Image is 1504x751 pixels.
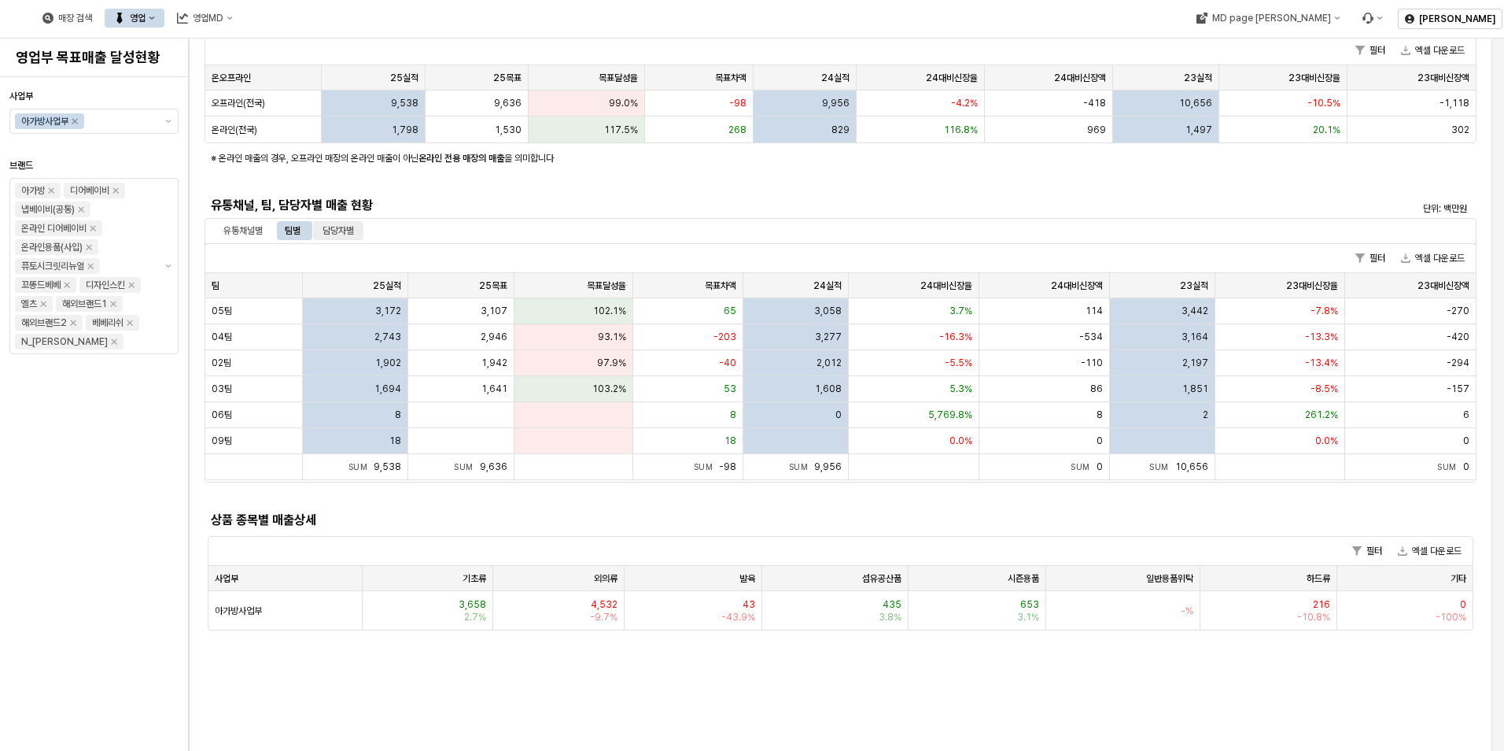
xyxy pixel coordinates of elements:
[739,572,755,585] span: 발육
[713,331,736,343] span: -203
[1398,9,1502,29] button: [PERSON_NAME]
[939,331,972,343] span: -16.3%
[1313,124,1340,136] span: 20.1%
[33,9,101,28] button: 매장 검색
[821,72,850,84] span: 24실적
[1310,305,1338,317] span: -7.8%
[590,611,617,623] span: -9.7%
[1054,72,1106,84] span: 24대비신장액
[597,357,626,369] span: 97.9%
[1090,383,1103,395] span: 86
[348,462,374,472] span: Sum
[323,221,354,240] div: 담당자별
[495,124,522,136] span: 1,530
[862,572,901,585] span: 섬유공산품
[1305,409,1338,421] span: 261.2%
[391,97,418,109] span: 9,538
[724,305,736,317] span: 65
[1097,461,1103,472] span: 0
[729,97,746,109] span: -98
[951,97,978,109] span: -4.2%
[1297,611,1330,623] span: -10.8%
[212,331,232,343] span: 04팀
[128,282,135,288] div: Remove 디자인스킨
[1307,572,1330,585] span: 하드류
[604,124,638,136] span: 117.5%
[459,598,486,611] span: 3,658
[212,72,251,84] span: 온오프라인
[1071,462,1097,472] span: Sum
[1175,461,1208,472] span: 10,656
[1017,611,1039,623] span: 3.1%
[72,118,78,124] div: Remove 아가방사업부
[1447,357,1469,369] span: -294
[211,198,1152,213] h5: 유통채널, 팀, 담당자별 매출 현황
[212,435,232,447] span: 09팀
[21,113,68,129] div: 아가방사업부
[719,357,736,369] span: -40
[168,9,242,28] div: 영업MD
[1305,331,1338,343] span: -13.3%
[64,282,70,288] div: Remove 꼬똥드베베
[1436,611,1466,623] span: -100%
[1181,605,1193,617] span: -%
[86,277,125,293] div: 디자인스킨
[373,279,401,292] span: 25실적
[1315,435,1338,447] span: 0.0%
[375,305,401,317] span: 3,172
[111,339,117,345] div: Remove N_이야이야오
[928,409,972,421] span: 5,769.8%
[724,435,736,447] span: 18
[21,202,75,217] div: 냅베이비(공통)
[1310,383,1338,395] span: -8.5%
[390,72,418,84] span: 25실적
[70,183,109,198] div: 디어베이비
[110,301,116,307] div: Remove 해외브랜드1
[86,244,92,250] div: Remove 온라인용품(사입)
[1447,331,1469,343] span: -420
[817,357,842,369] span: 2,012
[719,461,736,472] span: -98
[375,357,401,369] span: 1,902
[1083,97,1106,109] span: -418
[1087,124,1106,136] span: 969
[1307,97,1340,109] span: -10.5%
[494,97,522,109] span: 9,636
[454,462,480,472] span: Sum
[212,124,257,136] span: 온라인(전국)
[815,383,842,395] span: 1,608
[212,279,219,292] span: 팀
[481,305,507,317] span: 3,107
[212,357,231,369] span: 02팀
[395,409,401,421] span: 8
[215,572,238,585] span: 사업부
[21,258,84,274] div: 퓨토시크릿리뉴얼
[214,221,272,240] div: 유통채널별
[1419,13,1495,25] p: [PERSON_NAME]
[831,124,850,136] span: 829
[1417,72,1469,84] span: 23대비신장액
[789,462,815,472] span: Sum
[78,206,84,213] div: Remove 냅베이비(공통)
[1051,279,1103,292] span: 24대비신장액
[599,72,638,84] span: 목표달성율
[480,461,507,472] span: 9,636
[159,179,178,353] button: 제안 사항 표시
[374,383,401,395] span: 1,694
[9,160,33,171] span: 브랜드
[1186,9,1349,28] div: MD page 이동
[1182,383,1208,395] span: 1,851
[1168,202,1467,216] p: 단위: 백만원
[1392,542,1468,560] button: 엑셀 다운로드
[223,221,263,240] div: 유통채널별
[62,296,107,312] div: 해외브랜드1
[212,383,232,395] span: 03팀
[1149,462,1175,472] span: Sum
[1008,572,1039,585] span: 시즌용품
[694,462,720,472] span: Sum
[481,331,507,343] span: 2,946
[591,598,617,611] span: 4,532
[275,221,310,240] div: 팀별
[1346,542,1388,560] button: 필터
[587,279,626,292] span: 목표달성율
